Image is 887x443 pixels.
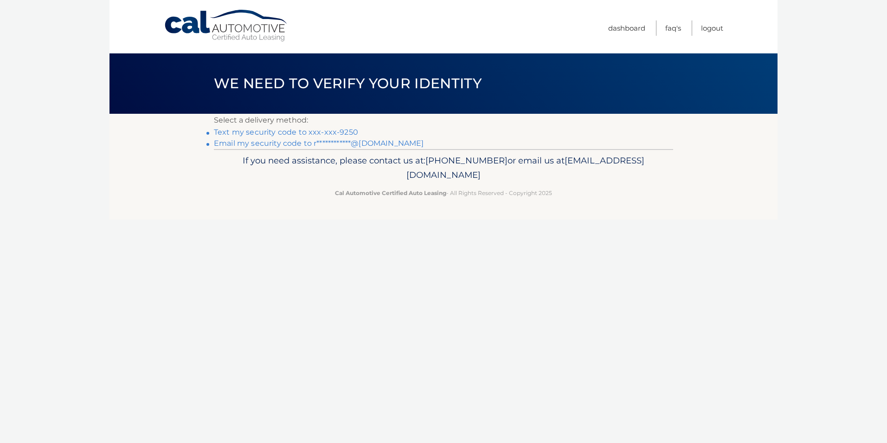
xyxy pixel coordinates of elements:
[214,114,673,127] p: Select a delivery method:
[665,20,681,36] a: FAQ's
[214,128,358,137] a: Text my security code to xxx-xxx-9250
[608,20,645,36] a: Dashboard
[164,9,289,42] a: Cal Automotive
[425,155,508,166] span: [PHONE_NUMBER]
[335,189,446,196] strong: Cal Automotive Certified Auto Leasing
[220,153,667,183] p: If you need assistance, please contact us at: or email us at
[214,75,482,92] span: We need to verify your identity
[701,20,723,36] a: Logout
[220,188,667,198] p: - All Rights Reserved - Copyright 2025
